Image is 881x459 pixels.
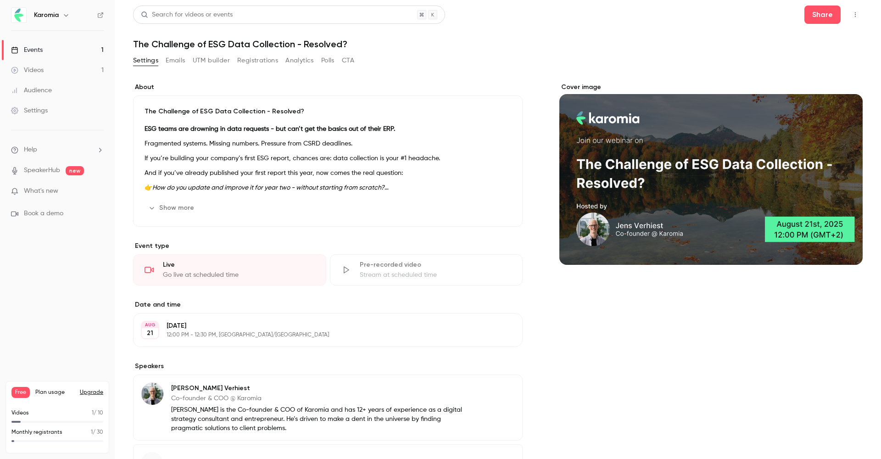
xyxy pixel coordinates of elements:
a: SpeakerHub [24,166,60,175]
button: Analytics [285,53,314,68]
div: Live [163,260,315,269]
div: Events [11,45,43,55]
p: Videos [11,409,29,417]
div: Settings [11,106,48,115]
span: Free [11,387,30,398]
p: And if you’ve already published your first report this year, now comes the real question: [145,168,511,179]
p: / 30 [91,428,103,437]
div: Search for videos or events [141,10,233,20]
p: [DATE] [167,321,474,330]
p: Fragmented systems. Missing numbers. Pressure from CSRD deadlines. [145,138,511,149]
p: If you’re building your company’s first ESG report, chances are: data collection is your #1 heada... [145,153,511,164]
p: Co-founder & COO @ Karomia [171,394,463,403]
div: Jens Verhiest[PERSON_NAME] VerhiestCo-founder & COO @ Karomia[PERSON_NAME] is the Co-founder & CO... [133,375,523,441]
label: Speakers [133,362,523,371]
p: [PERSON_NAME] Verhiest [171,384,463,393]
div: LiveGo live at scheduled time [133,254,326,285]
div: Stream at scheduled time [360,270,512,280]
button: Upgrade [80,389,103,396]
span: Book a demo [24,209,63,218]
img: Karomia [11,8,26,22]
section: Cover image [559,83,863,265]
img: Jens Verhiest [141,383,163,405]
span: 1 [92,410,94,416]
span: Plan usage [35,389,74,396]
button: Share [804,6,841,24]
label: Date and time [133,300,523,309]
span: What's new [24,186,58,196]
button: UTM builder [193,53,230,68]
p: Monthly registrants [11,428,62,437]
div: Videos [11,66,44,75]
p: 12:00 PM - 12:30 PM, [GEOGRAPHIC_DATA]/[GEOGRAPHIC_DATA] [167,331,474,339]
button: Emails [166,53,185,68]
li: help-dropdown-opener [11,145,104,155]
div: Go live at scheduled time [163,270,315,280]
button: Show more [145,201,200,215]
div: AUG [142,322,158,328]
span: 1 [91,430,93,435]
button: CTA [342,53,354,68]
strong: ESG teams are drowning in data requests - but can’t get the basics out of their ERP. [145,126,395,132]
p: 👉 [145,182,511,193]
button: Polls [321,53,335,68]
h1: The Challenge of ESG Data Collection - Resolved? [133,39,863,50]
p: / 10 [92,409,103,417]
p: Event type [133,241,523,251]
p: [PERSON_NAME] is the Co-founder & COO of Karomia and has 12+ years of experience as a digital str... [171,405,463,433]
label: Cover image [559,83,863,92]
div: Pre-recorded videoStream at scheduled time [330,254,523,285]
span: new [66,166,84,175]
label: About [133,83,523,92]
button: Registrations [237,53,278,68]
em: How do you update and improve it for year two - without starting from scratch? [152,185,389,191]
p: The Challenge of ESG Data Collection - Resolved? [145,107,511,116]
span: Help [24,145,37,155]
div: Audience [11,86,52,95]
p: 21 [147,329,153,338]
button: Settings [133,53,158,68]
h6: Karomia [34,11,59,20]
div: Pre-recorded video [360,260,512,269]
